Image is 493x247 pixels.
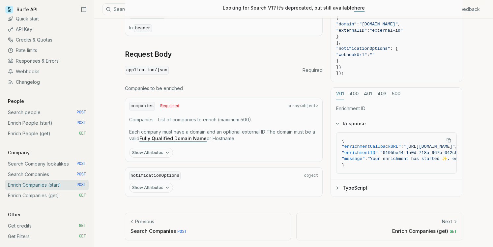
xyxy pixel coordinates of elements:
span: "0195be44-1a0d-718a-967b-042c9d17ffd7" [380,150,478,155]
span: Required [303,67,323,74]
span: POST [76,161,86,167]
div: Response [331,132,462,179]
a: Webhooks [5,66,89,77]
span: } [336,34,339,39]
a: Enrich Companies (get) GET [5,190,89,201]
span: POST [177,230,187,234]
a: Enrich People (start) POST [5,118,89,128]
span: GET [79,193,86,198]
span: { [342,138,344,143]
a: Rate limits [5,45,89,56]
a: Fully Qualified Domain Name [139,136,207,141]
span: "external-id" [369,28,403,33]
span: GET [449,230,457,234]
p: Previous [135,218,154,225]
span: "webhookUrl" [336,52,367,57]
a: Search people POST [5,107,89,118]
a: Changelog [5,77,89,87]
code: application/json [125,66,169,75]
span: "message" [342,156,365,161]
span: "[DOMAIN_NAME]" [359,22,398,27]
button: Response [331,115,462,132]
span: GET [79,131,86,136]
a: Search Company lookalikes POST [5,159,89,169]
a: PreviousSearch Companies POST [125,213,291,240]
p: Next [442,218,452,225]
button: 201 [336,88,344,100]
a: Get credits GET [5,221,89,231]
p: Each company must have a domain and an optional external ID The domain must be a valid or Hostname [129,129,318,142]
code: companies [129,102,155,111]
button: Show Attributes [129,183,173,193]
span: object [304,173,318,178]
a: Credits & Quotas [5,35,89,45]
span: : [357,22,359,27]
span: : [367,52,370,57]
p: Enrich Companies (get) [302,228,457,234]
span: POST [76,182,86,188]
a: Search Companies POST [5,169,89,180]
span: "[URL][DOMAIN_NAME]" [403,144,455,149]
p: People [5,98,27,105]
button: 500 [392,88,400,100]
p: In: [129,24,318,32]
span: "domain" [336,22,357,27]
p: Enrichment ID [336,105,457,112]
span: , [398,22,400,27]
a: Give feedback [447,6,480,13]
span: : [378,150,380,155]
p: Looking for Search V1? It’s deprecated, but still available [223,5,365,11]
a: Enrich People (get) GET [5,128,89,139]
span: }); [336,71,344,76]
a: here [354,5,365,11]
code: notificationOptions [129,171,181,180]
code: header [134,24,152,32]
span: } [336,58,339,63]
span: GET [79,234,86,239]
a: Responses & Errors [5,56,89,66]
span: Required [160,104,179,109]
button: Show Attributes [129,148,173,158]
button: 403 [377,88,387,100]
span: array<object> [287,104,318,109]
p: Search Companies [130,228,285,234]
button: 401 [364,88,372,100]
a: Get Filters GET [5,231,89,242]
a: Enrich Companies (start) POST [5,180,89,190]
button: Search⌘K [102,3,267,15]
span: "enrichmentCallbackURL" [342,144,401,149]
a: Request Body [125,50,172,59]
button: Copy Text [444,135,454,145]
span: : [367,28,370,33]
button: TypeScript [331,179,462,197]
span: : [365,156,367,161]
button: Collapse Sidebar [79,5,89,15]
span: : [401,144,403,149]
button: 400 [349,88,359,100]
span: ], [336,40,341,45]
span: POST [76,120,86,126]
span: : { [390,46,398,51]
a: Surfe API [5,5,38,15]
span: "enrichmentID" [342,150,378,155]
span: }) [336,65,341,70]
span: GET [79,223,86,229]
span: "" [369,52,375,57]
span: } [342,163,344,168]
span: , [455,144,457,149]
p: Company [5,149,32,156]
a: API Key [5,24,89,35]
p: Other [5,211,23,218]
span: "notificationOptions" [336,46,390,51]
a: Quick start [5,14,89,24]
p: Companies - List of companies to enrich (maximum 500). [129,116,318,123]
a: NextEnrich Companies (get) GET [296,213,462,240]
span: POST [76,110,86,115]
span: POST [76,172,86,177]
p: Companies to be enriched [125,85,323,92]
span: "externalID" [336,28,367,33]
